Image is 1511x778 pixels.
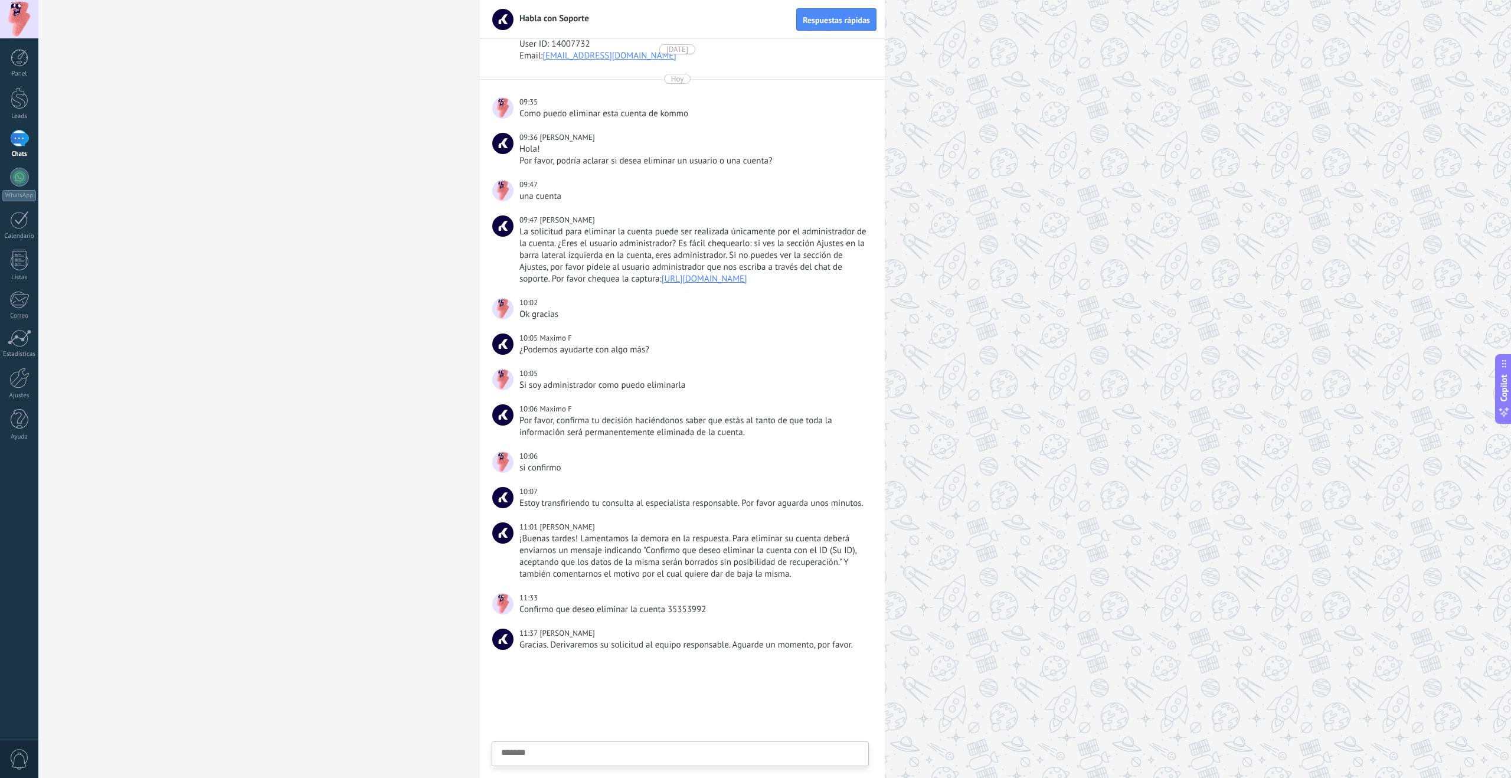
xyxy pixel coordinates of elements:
div: Ayuda [2,433,37,441]
div: 10:06 [519,450,539,462]
div: una cuenta [519,191,866,202]
span: Colegio Loyola [492,298,514,319]
div: Gracias. Derivaremos su solicitud al equipo responsable. Aguarde un momento, por favor. [519,639,866,651]
div: La solicitud para eliminar la cuenta puede ser realizada únicamente por el administrador de la cu... [519,226,866,285]
div: User ID: 14007732 [519,38,866,50]
div: 11:37 [519,627,539,639]
div: 11:33 [519,592,539,604]
div: 10:07 [519,486,539,498]
span: Maximo F [492,334,514,355]
div: 10:05 [519,368,539,380]
a: [EMAIL_ADDRESS][DOMAIN_NAME] [542,50,676,61]
div: Ajustes [2,392,37,400]
div: Chats [2,151,37,158]
span: Colegio Loyola [492,180,514,201]
span: Habla con Soporte [512,13,589,24]
span: Marcos C. [539,132,594,142]
div: Calendario [2,233,37,240]
a: [URL][DOMAIN_NAME] [662,273,747,285]
div: Si soy administrador como puedo eliminarla [519,380,866,391]
div: Ok gracias [519,309,866,321]
div: 09:47 [519,179,539,191]
span: Pablo E. [492,522,514,544]
span: Colegio Loyola [492,452,514,473]
div: Correo [2,312,37,320]
div: 10:06 [519,403,539,415]
div: ¿Podemos ayudarte con algo más? [519,344,866,356]
div: Hoy [671,74,684,84]
div: 10:05 [519,332,539,344]
div: Estoy transfiriendo tu consulta al especialista responsable. Por favor aguarda unos minutos. [519,498,866,509]
span: Maximo F [539,333,572,343]
span: Marcos C. [492,133,514,154]
div: ¡Buenas tardes! Lamentamos la demora en la respuesta. Para eliminar su cuenta deberá enviarnos un... [519,533,866,580]
span: Juan M [539,215,594,225]
span: Maximo F [539,404,572,414]
div: 09:35 [519,96,539,108]
div: Hola! [519,143,866,155]
span: Habla con Soporte [492,487,514,508]
div: Listas [2,274,37,282]
span: Pablo E. [539,522,594,532]
div: [DATE] [666,44,688,54]
div: 09:36 [519,132,539,143]
div: Como puedo eliminar esta cuenta de kommo [519,108,866,120]
div: Leads [2,113,37,120]
span: Colegio Loyola [492,369,514,390]
div: Estadísticas [2,351,37,358]
span: Respuestas rápidas [803,16,870,24]
span: Colegio Loyola [492,593,514,614]
div: 09:47 [519,214,539,226]
div: Email: [519,50,866,62]
span: Pablo E. [492,629,514,650]
div: Por favor, podría aclarar si desea eliminar un usuario o una cuenta? [519,155,866,167]
div: Confirmo que deseo eliminar la cuenta 35353992 [519,604,866,616]
div: WhatsApp [2,190,36,201]
span: Pablo E. [539,628,594,638]
span: Juan M [492,215,514,237]
div: Panel [2,70,37,78]
span: Colegio Loyola [492,97,514,119]
button: Respuestas rápidas [796,8,876,31]
div: 10:02 [519,297,539,309]
span: Copilot [1498,375,1510,402]
span: Maximo F [492,404,514,426]
div: 11:01 [519,521,539,533]
div: si confirmo [519,462,866,474]
div: Por favor, confirma tu decisión haciéndonos saber que estás al tanto de que toda la información s... [519,415,866,439]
